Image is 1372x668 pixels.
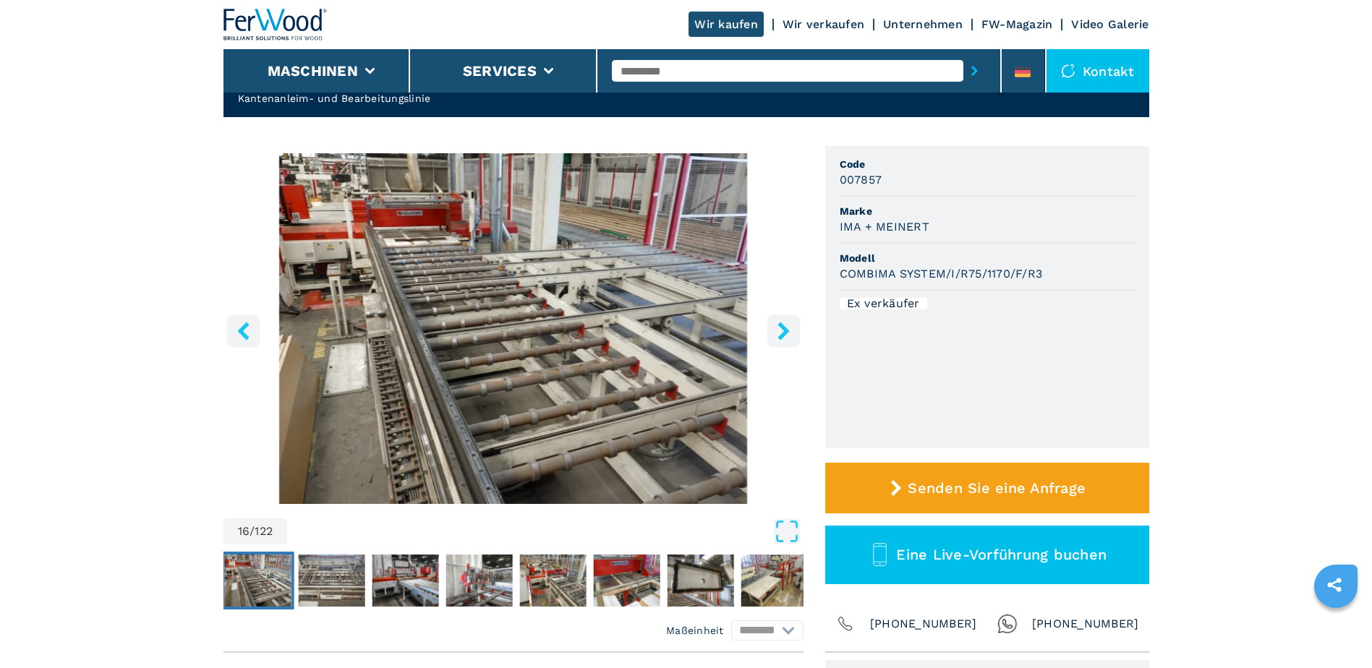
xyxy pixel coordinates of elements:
img: Whatsapp [997,614,1018,634]
img: Kontakt [1061,64,1075,78]
button: right-button [767,314,800,347]
a: sharethis [1316,567,1352,603]
button: Go to Slide 16 [221,552,294,609]
h3: IMA + MEINERT [840,218,929,235]
span: Modell [840,251,1135,265]
img: fc4317917025d6c8c2a98184164226b8 [519,554,586,607]
button: Go to Slide 21 [590,552,662,609]
iframe: Chat [1311,603,1361,657]
span: [PHONE_NUMBER] [1032,614,1139,634]
a: Wir verkaufen [783,17,864,31]
span: Code [840,157,1135,171]
button: Senden Sie eine Anfrage [825,463,1149,513]
button: Go to Slide 18 [369,552,441,609]
button: Go to Slide 19 [443,552,515,609]
button: Services [463,62,537,80]
a: Video Galerie [1071,17,1149,31]
div: Kontakt [1047,49,1149,93]
em: Maßeinheit [666,623,724,638]
span: 16 [238,526,250,537]
img: 9f634773e5f84ca5125aad833d921ec8 [224,554,291,607]
h3: 007857 [840,171,882,188]
button: Go to Slide 22 [664,552,736,609]
img: Kantenanleim- und Bearbeitungslinie IMA + MEINERT COMBIMA SYSTEM/I/R75/1170/F/R3 [223,153,804,504]
img: Phone [835,614,856,634]
img: c17ac5a321d1c6d979b6e81422e52d44 [298,554,365,607]
span: Marke [840,204,1135,218]
img: c90b19d90855d94eb530c67aa65c3ff7 [593,554,660,607]
div: Go to Slide 16 [223,153,804,504]
button: Go to Slide 17 [295,552,367,609]
a: Unternehmen [883,17,963,31]
img: cbdd2c69c06341541b92eb54f7f3d476 [372,554,438,607]
span: [PHONE_NUMBER] [870,614,977,634]
h3: COMBIMA SYSTEM/I/R75/1170/F/R3 [840,265,1043,282]
a: FW-Magazin [981,17,1053,31]
button: Go to Slide 20 [516,552,589,609]
a: Wir kaufen [689,12,764,37]
button: Go to Slide 23 [738,552,810,609]
img: aaf3101f4d189513667b606bdd7439d5 [667,554,733,607]
span: / [250,526,255,537]
button: Open Fullscreen [291,518,800,544]
img: 211c99a47ca1f285b260a81dba1b719e [741,554,807,607]
button: left-button [227,314,260,347]
img: 347ba68504acc534b3207bf23c5e298b [446,554,512,607]
button: submit-button [963,54,986,87]
span: 122 [255,526,273,537]
button: Eine Live-Vorführung buchen [825,526,1149,584]
span: Senden Sie eine Anfrage [908,479,1086,497]
div: Ex verkäufer [840,298,927,309]
span: Eine Live-Vorführung buchen [896,546,1107,563]
h2: Kantenanleim- und Bearbeitungslinie [238,91,730,106]
img: Ferwood [223,9,328,40]
button: Maschinen [268,62,358,80]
